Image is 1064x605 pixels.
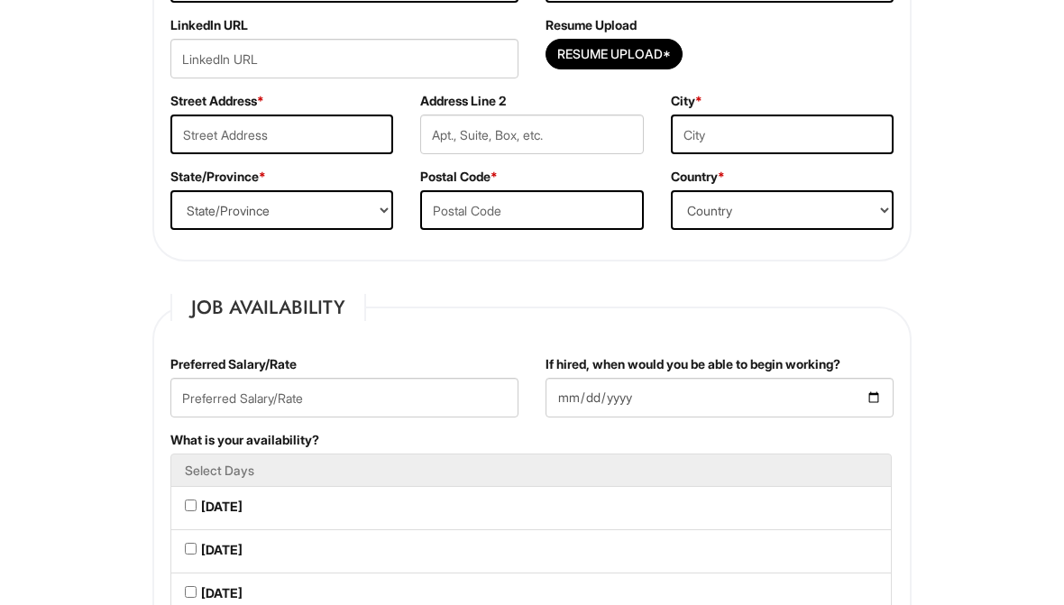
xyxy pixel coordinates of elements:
[170,355,297,373] label: Preferred Salary/Rate
[201,541,243,559] label: [DATE]
[546,39,683,69] button: Resume Upload*Resume Upload*
[170,294,366,321] legend: Job Availability
[671,190,894,230] select: Country
[201,584,243,602] label: [DATE]
[671,168,725,186] label: Country
[671,92,702,110] label: City
[170,168,266,186] label: State/Province
[170,16,248,34] label: LinkedIn URL
[420,168,498,186] label: Postal Code
[546,355,840,373] label: If hired, when would you be able to begin working?
[185,463,877,477] h5: Select Days
[170,190,393,230] select: State/Province
[170,115,393,154] input: Street Address
[420,190,643,230] input: Postal Code
[671,115,894,154] input: City
[201,498,243,516] label: [DATE]
[170,378,518,417] input: Preferred Salary/Rate
[170,431,319,449] label: What is your availability?
[420,115,643,154] input: Apt., Suite, Box, etc.
[170,92,264,110] label: Street Address
[546,16,637,34] label: Resume Upload
[420,92,506,110] label: Address Line 2
[170,39,518,78] input: LinkedIn URL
